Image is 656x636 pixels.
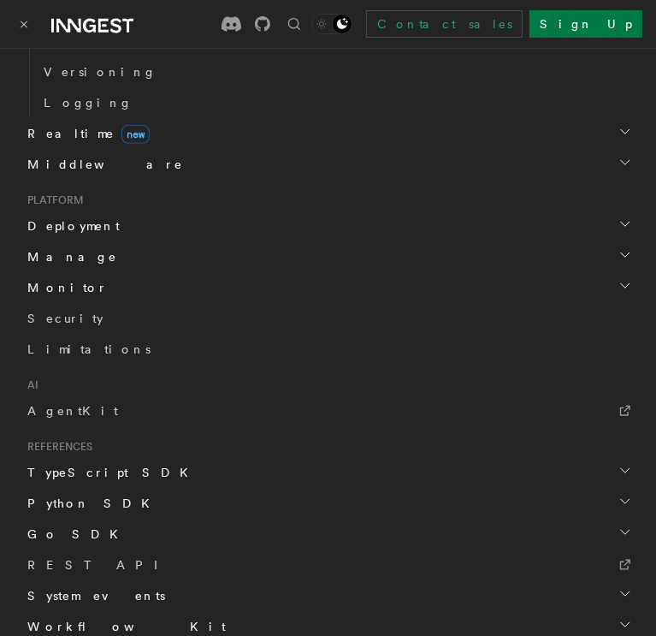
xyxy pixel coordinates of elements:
button: Realtimenew [21,118,635,149]
span: References [21,440,92,454]
a: Limitations [21,334,635,365]
span: Python SDK [21,495,160,512]
a: AgentKit [21,395,635,426]
span: Manage [21,248,117,265]
button: Find something... [284,14,304,34]
button: Go SDK [21,519,635,550]
span: new [121,125,150,144]
span: Platform [21,193,84,207]
button: Python SDK [21,488,635,519]
span: Middleware [21,156,183,173]
a: Contact sales [366,10,523,38]
span: Monitor [21,279,108,296]
span: AI [21,378,38,392]
span: Go SDK [21,526,128,543]
span: REST API [27,558,173,572]
button: Toggle navigation [14,14,34,34]
span: TypeScript SDK [21,464,198,481]
a: Sign Up [529,10,642,38]
a: Logging [37,87,635,118]
a: Versioning [37,56,635,87]
span: Logging [44,96,133,110]
a: Security [21,303,635,334]
button: Manage [21,241,635,272]
span: Deployment [21,217,120,235]
button: Toggle dark mode [311,14,352,34]
button: Middleware [21,149,635,180]
span: Limitations [27,342,151,356]
button: TypeScript SDK [21,457,635,488]
span: Workflow Kit [21,618,226,635]
span: Security [27,312,103,325]
span: System events [21,587,165,604]
span: Realtime [21,125,150,142]
button: System events [21,580,635,611]
span: AgentKit [27,404,118,418]
button: Deployment [21,211,635,241]
span: Versioning [44,65,157,79]
a: REST API [21,550,635,580]
button: Monitor [21,272,635,303]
